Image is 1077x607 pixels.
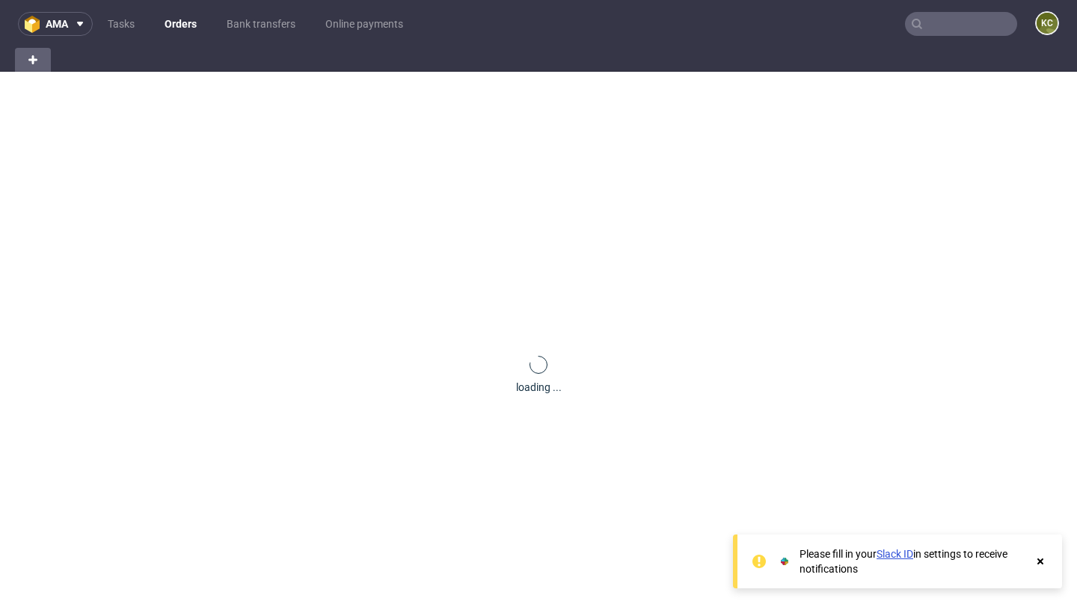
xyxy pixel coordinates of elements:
[800,546,1026,576] div: Please fill in your in settings to receive notifications
[99,12,144,36] a: Tasks
[46,19,68,29] span: ama
[18,12,93,36] button: ama
[25,16,46,33] img: logo
[777,554,792,569] img: Slack
[516,380,562,395] div: loading ...
[1037,13,1058,34] figcaption: KC
[316,12,412,36] a: Online payments
[156,12,206,36] a: Orders
[218,12,304,36] a: Bank transfers
[877,548,913,560] a: Slack ID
